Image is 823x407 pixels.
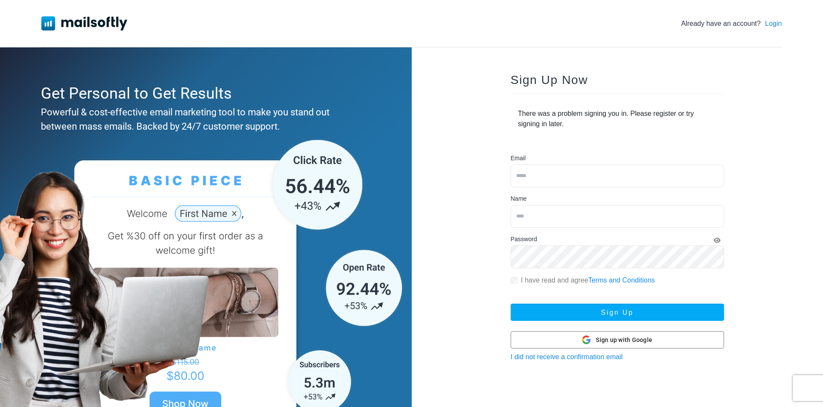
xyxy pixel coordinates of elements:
[521,275,655,286] label: I have read and agree
[588,277,655,284] a: Terms and Conditions
[511,353,623,360] a: I did not receive a confirmation email
[765,19,782,29] a: Login
[714,237,721,243] i: Show Password
[511,194,527,203] label: Name
[511,101,724,137] div: There was a problem signing you in. Please register or try signing in later.
[596,336,652,345] span: Sign up with Google
[511,154,526,163] label: Email
[41,105,367,134] div: Powerful & cost-effective email marketing tool to make you stand out between mass emails. Backed ...
[681,19,782,29] div: Already have an account?
[511,73,588,87] span: Sign Up Now
[41,82,367,105] div: Get Personal to Get Results
[511,331,724,348] button: Sign up with Google
[41,16,127,30] img: Mailsoftly
[511,304,724,321] button: Sign Up
[511,235,537,244] label: Password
